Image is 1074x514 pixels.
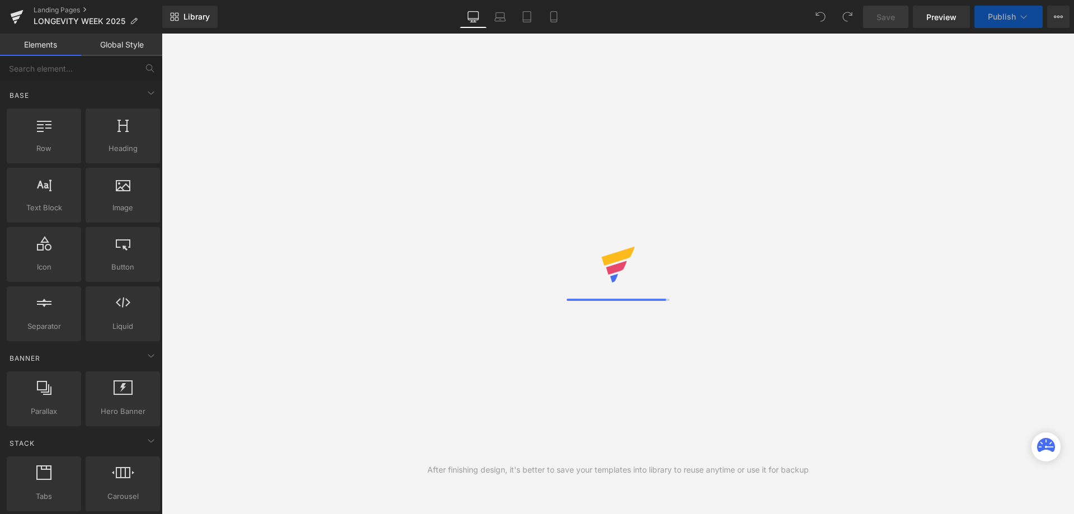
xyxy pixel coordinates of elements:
button: More [1047,6,1070,28]
a: Desktop [460,6,487,28]
span: Heading [89,143,157,154]
a: Laptop [487,6,514,28]
span: Preview [926,11,957,23]
span: Save [877,11,895,23]
span: Button [89,261,157,273]
span: Stack [8,438,36,449]
span: Library [183,12,210,22]
span: Hero Banner [89,405,157,417]
a: Preview [913,6,970,28]
a: Global Style [81,34,162,56]
span: Parallax [10,405,78,417]
span: Banner [8,353,41,364]
button: Publish [974,6,1043,28]
span: Icon [10,261,78,273]
span: LONGEVITY WEEK 2025 [34,17,125,26]
a: Landing Pages [34,6,162,15]
a: Tablet [514,6,540,28]
div: After finishing design, it's better to save your templates into library to reuse anytime or use i... [427,464,809,476]
span: Separator [10,320,78,332]
a: New Library [162,6,218,28]
button: Undo [809,6,832,28]
a: Mobile [540,6,567,28]
span: Carousel [89,491,157,502]
button: Redo [836,6,859,28]
span: Tabs [10,491,78,502]
span: Row [10,143,78,154]
span: Text Block [10,202,78,214]
span: Base [8,90,30,101]
span: Publish [988,12,1016,21]
span: Liquid [89,320,157,332]
span: Image [89,202,157,214]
